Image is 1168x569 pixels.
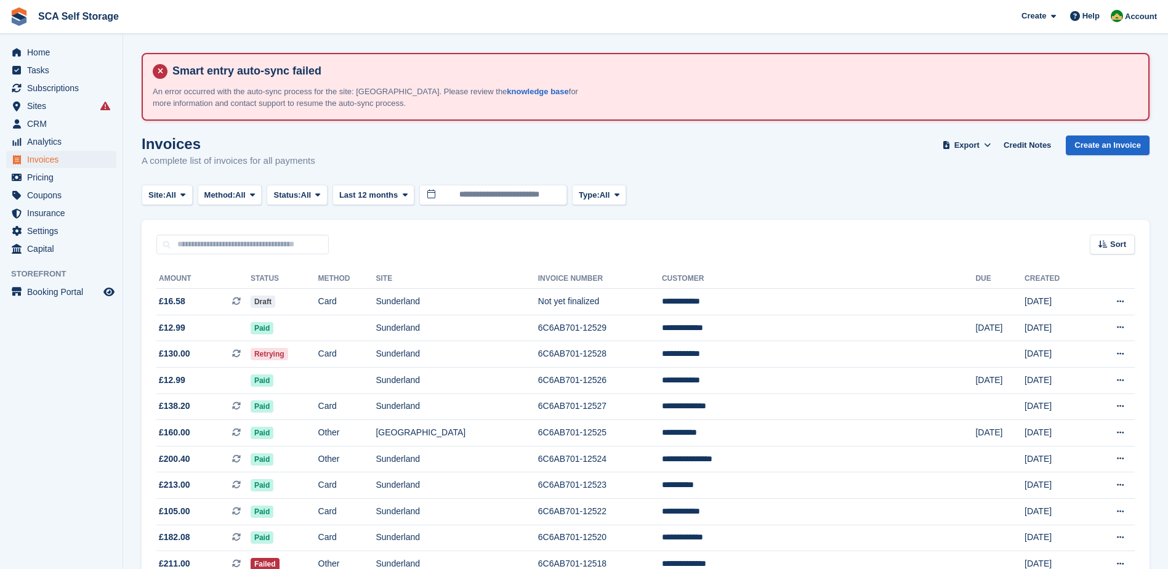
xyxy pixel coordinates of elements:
[27,187,101,204] span: Coupons
[1082,10,1100,22] span: Help
[1025,269,1088,289] th: Created
[1025,289,1088,315] td: [DATE]
[142,185,193,205] button: Site: All
[156,269,251,289] th: Amount
[975,367,1025,393] td: [DATE]
[318,341,376,368] td: Card
[538,446,662,472] td: 6C6AB701-12524
[198,185,262,205] button: Method: All
[538,341,662,368] td: 6C6AB701-12528
[376,315,538,341] td: Sunderland
[27,283,101,301] span: Booking Portal
[376,525,538,551] td: Sunderland
[27,62,101,79] span: Tasks
[27,97,101,115] span: Sites
[1025,315,1088,341] td: [DATE]
[1025,446,1088,472] td: [DATE]
[999,135,1056,156] a: Credit Notes
[376,498,538,525] td: Sunderland
[251,348,288,360] span: Retrying
[10,7,28,26] img: stora-icon-8386f47178a22dfd0bd8f6a31ec36ba5ce8667c1dd55bd0f319d3a0aa187defe.svg
[376,393,538,420] td: Sunderland
[159,374,185,387] span: £12.99
[251,374,273,387] span: Paid
[251,506,273,518] span: Paid
[6,283,116,301] a: menu
[376,420,538,446] td: [GEOGRAPHIC_DATA]
[332,185,414,205] button: Last 12 months
[600,189,610,201] span: All
[6,44,116,61] a: menu
[318,498,376,525] td: Card
[376,367,538,393] td: Sunderland
[538,393,662,420] td: 6C6AB701-12527
[538,472,662,499] td: 6C6AB701-12523
[975,269,1025,289] th: Due
[100,101,110,111] i: Smart entry sync failures have occurred
[318,393,376,420] td: Card
[142,154,315,168] p: A complete list of invoices for all payments
[153,86,584,110] p: An error occurred with the auto-sync process for the site: [GEOGRAPHIC_DATA]. Please review the f...
[251,269,318,289] th: Status
[339,189,398,201] span: Last 12 months
[251,453,273,466] span: Paid
[318,420,376,446] td: Other
[142,135,315,152] h1: Invoices
[159,400,190,413] span: £138.20
[1025,367,1088,393] td: [DATE]
[1025,420,1088,446] td: [DATE]
[27,79,101,97] span: Subscriptions
[159,347,190,360] span: £130.00
[376,472,538,499] td: Sunderland
[6,97,116,115] a: menu
[318,269,376,289] th: Method
[251,427,273,439] span: Paid
[159,531,190,544] span: £182.08
[148,189,166,201] span: Site:
[167,64,1138,78] h4: Smart entry auto-sync failed
[251,296,275,308] span: Draft
[318,446,376,472] td: Other
[159,295,185,308] span: £16.58
[27,151,101,168] span: Invoices
[6,187,116,204] a: menu
[538,498,662,525] td: 6C6AB701-12522
[273,189,300,201] span: Status:
[6,204,116,222] a: menu
[538,315,662,341] td: 6C6AB701-12529
[572,185,626,205] button: Type: All
[27,240,101,257] span: Capital
[27,222,101,240] span: Settings
[1021,10,1046,22] span: Create
[11,268,123,280] span: Storefront
[6,169,116,186] a: menu
[251,322,273,334] span: Paid
[318,472,376,499] td: Card
[166,189,176,201] span: All
[1025,472,1088,499] td: [DATE]
[251,479,273,491] span: Paid
[6,151,116,168] a: menu
[159,426,190,439] span: £160.00
[1025,341,1088,368] td: [DATE]
[376,446,538,472] td: Sunderland
[318,525,376,551] td: Card
[538,367,662,393] td: 6C6AB701-12526
[159,321,185,334] span: £12.99
[267,185,327,205] button: Status: All
[159,453,190,466] span: £200.40
[159,505,190,518] span: £105.00
[235,189,246,201] span: All
[159,478,190,491] span: £213.00
[27,169,101,186] span: Pricing
[27,115,101,132] span: CRM
[538,269,662,289] th: Invoice Number
[1025,498,1088,525] td: [DATE]
[204,189,236,201] span: Method:
[1110,238,1126,251] span: Sort
[6,240,116,257] a: menu
[975,315,1025,341] td: [DATE]
[301,189,312,201] span: All
[376,341,538,368] td: Sunderland
[975,420,1025,446] td: [DATE]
